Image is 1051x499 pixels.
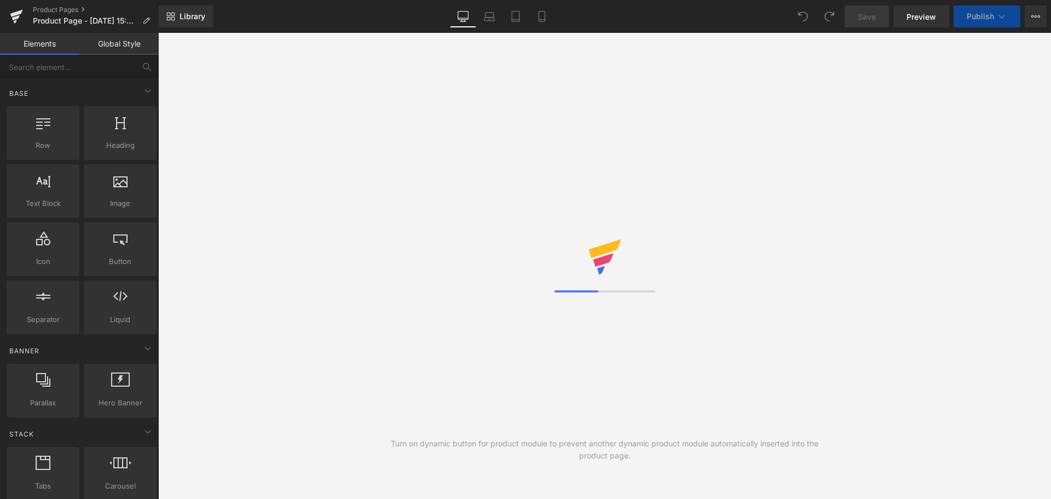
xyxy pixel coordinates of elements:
a: Global Style [79,33,159,55]
span: Carousel [87,480,153,492]
button: More [1025,5,1047,27]
span: Publish [967,12,994,21]
a: Product Pages [33,5,159,14]
span: Button [87,256,153,267]
span: Save [858,11,876,22]
a: Laptop [476,5,503,27]
span: Banner [8,346,41,356]
a: New Library [159,5,213,27]
button: Publish [954,5,1020,27]
span: Preview [906,11,936,22]
span: Parallax [10,397,76,409]
span: Library [180,12,205,21]
span: Liquid [87,314,153,325]
span: Stack [8,429,35,439]
span: Row [10,140,76,151]
a: Preview [893,5,949,27]
button: Redo [818,5,840,27]
span: Heading [87,140,153,151]
span: Tabs [10,480,76,492]
a: Desktop [450,5,476,27]
span: Text Block [10,198,76,209]
a: Tablet [503,5,529,27]
span: Product Page - [DATE] 15:09:08 [33,16,138,25]
span: Icon [10,256,76,267]
span: Image [87,198,153,209]
span: Separator [10,314,76,325]
div: Turn on dynamic button for product module to prevent another dynamic product module automatically... [382,438,828,462]
a: Mobile [529,5,555,27]
span: Base [8,88,30,99]
span: Hero Banner [87,397,153,409]
button: Undo [792,5,814,27]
